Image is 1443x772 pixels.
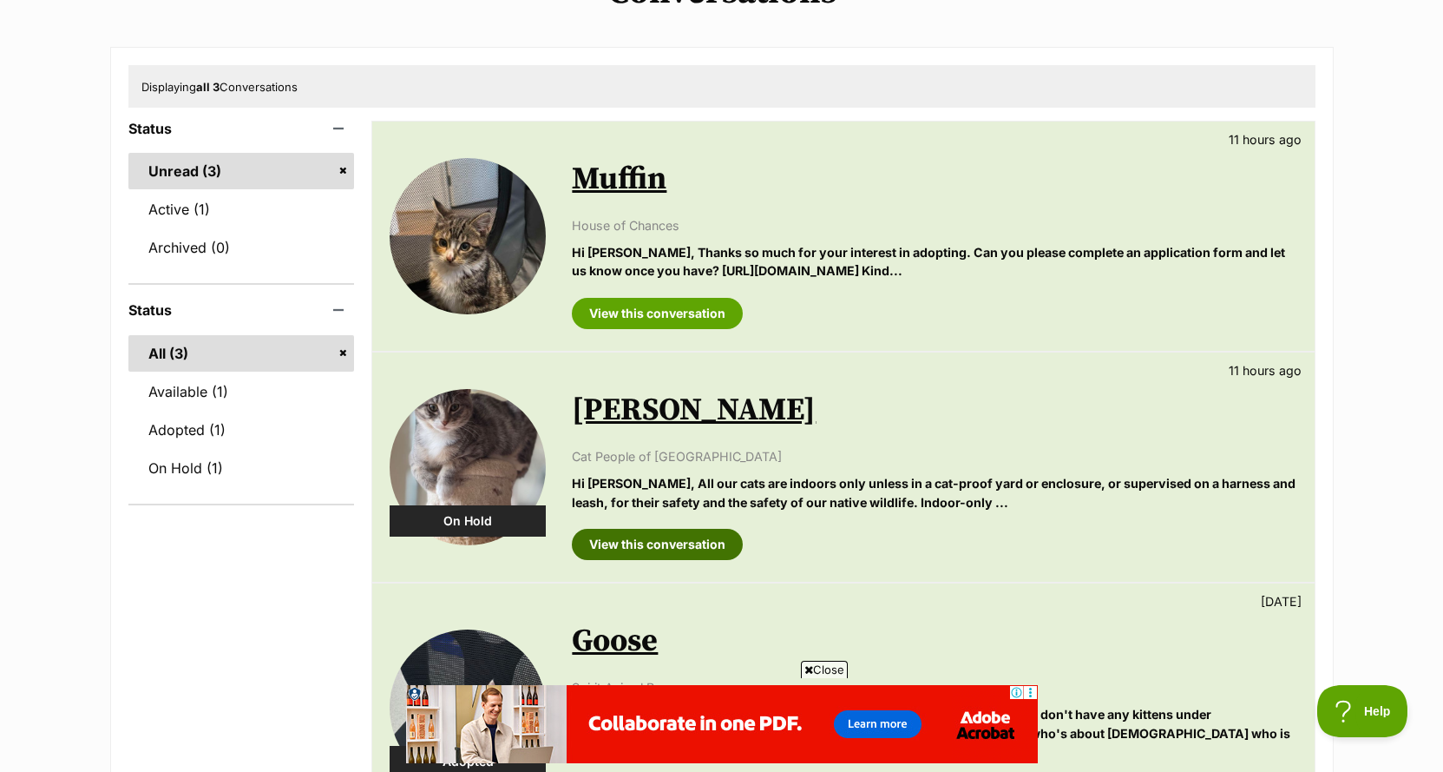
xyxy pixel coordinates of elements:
[128,302,355,318] header: Status
[196,80,220,94] strong: all 3
[572,529,743,560] a: View this conversation
[572,447,1296,465] p: Cat People of [GEOGRAPHIC_DATA]
[1261,592,1302,610] p: [DATE]
[572,391,816,430] a: [PERSON_NAME]
[1229,361,1302,379] p: 11 hours ago
[128,373,355,410] a: Available (1)
[128,153,355,189] a: Unread (3)
[128,229,355,266] a: Archived (0)
[801,661,848,678] span: Close
[572,298,743,329] a: View this conversation
[390,505,546,537] div: On Hold
[128,121,355,136] header: Status
[390,158,546,314] img: Muffin
[572,622,658,661] a: Goose
[1229,130,1302,148] p: 11 hours ago
[128,412,355,448] a: Adopted (1)
[390,389,546,545] img: Amy Six
[128,450,355,486] a: On Hold (1)
[128,191,355,228] a: Active (1)
[572,474,1296,511] p: Hi [PERSON_NAME], All our cats are indoors only unless in a cat-proof yard or enclosure, or super...
[141,80,298,94] span: Displaying Conversations
[572,216,1296,234] p: House of Chances
[128,335,355,372] a: All (3)
[406,685,1038,763] iframe: Advertisement
[572,160,666,199] a: Muffin
[572,243,1296,280] p: Hi [PERSON_NAME], Thanks so much for your interest in adopting. Can you please complete an applic...
[1317,685,1408,737] iframe: Help Scout Beacon - Open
